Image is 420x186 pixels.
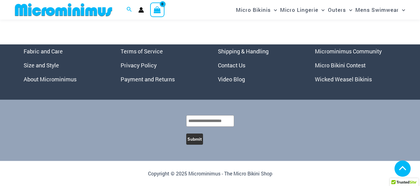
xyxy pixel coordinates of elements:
img: MM SHOP LOGO FLAT [12,3,115,17]
a: Fabric and Care [24,48,63,55]
a: Micro Bikini Contest [315,61,366,69]
a: Microminimus Community [315,48,382,55]
a: Account icon link [138,7,144,13]
span: Menu Toggle [399,2,405,18]
a: Privacy Policy [121,61,157,69]
span: Menu Toggle [346,2,352,18]
aside: Footer Widget 3 [218,44,300,86]
aside: Footer Widget 1 [24,44,105,86]
nav: Site Navigation [233,1,408,19]
span: Mens Swimwear [355,2,399,18]
a: Payment and Returns [121,75,175,83]
nav: Menu [24,44,105,86]
span: Menu Toggle [271,2,277,18]
a: About Microminimus [24,75,76,83]
span: Micro Lingerie [280,2,318,18]
a: Wicked Weasel Bikinis [315,75,372,83]
a: Shipping & Handling [218,48,269,55]
a: Video Blog [218,75,245,83]
a: View Shopping Cart, empty [150,2,164,17]
nav: Menu [315,44,397,86]
aside: Footer Widget 4 [315,44,397,86]
a: Size and Style [24,61,59,69]
aside: Footer Widget 2 [121,44,202,86]
a: Micro BikinisMenu ToggleMenu Toggle [234,2,279,18]
a: Micro LingerieMenu ToggleMenu Toggle [279,2,326,18]
a: Mens SwimwearMenu ToggleMenu Toggle [354,2,407,18]
p: Copyright © 2025 Microminimus - The Micro Bikini Shop [24,169,397,178]
a: Terms of Service [121,48,163,55]
nav: Menu [218,44,300,86]
button: Submit [186,134,203,145]
span: Menu Toggle [318,2,325,18]
a: OutersMenu ToggleMenu Toggle [326,2,354,18]
span: Micro Bikinis [236,2,271,18]
a: Search icon link [127,6,132,14]
nav: Menu [121,44,202,86]
span: Outers [328,2,346,18]
a: Contact Us [218,61,245,69]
